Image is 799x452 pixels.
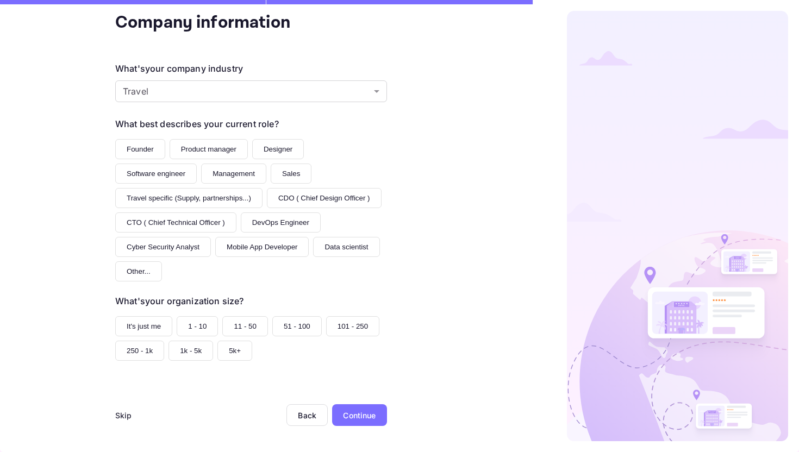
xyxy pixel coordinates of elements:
div: Without label [115,80,387,102]
button: Data scientist [313,237,379,257]
button: 1k - 5k [168,341,213,361]
button: Other... [115,261,162,281]
div: Company information [115,10,333,36]
button: Designer [252,139,304,159]
button: 5k+ [217,341,252,361]
button: 250 - 1k [115,341,164,361]
button: Sales [271,164,311,184]
div: Skip [115,410,132,421]
div: What's your organization size? [115,294,244,307]
button: CDO ( Chief Design Officer ) [267,188,382,208]
div: Back [298,411,316,420]
button: Cyber Security Analyst [115,237,211,257]
button: Management [201,164,266,184]
button: Founder [115,139,165,159]
button: It's just me [115,316,172,336]
button: 1 - 10 [177,316,218,336]
button: CTO ( Chief Technical Officer ) [115,212,236,233]
button: Product manager [170,139,248,159]
div: What best describes your current role? [115,117,279,130]
div: What's your company industry [115,62,243,75]
img: logo [567,11,788,441]
button: Mobile App Developer [215,237,309,257]
button: 101 - 250 [326,316,379,336]
button: 51 - 100 [272,316,322,336]
button: 11 - 50 [222,316,268,336]
button: Software engineer [115,164,197,184]
button: Travel specific (Supply, partnerships...) [115,188,263,208]
div: Continue [343,410,376,421]
button: DevOps Engineer [241,212,321,233]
